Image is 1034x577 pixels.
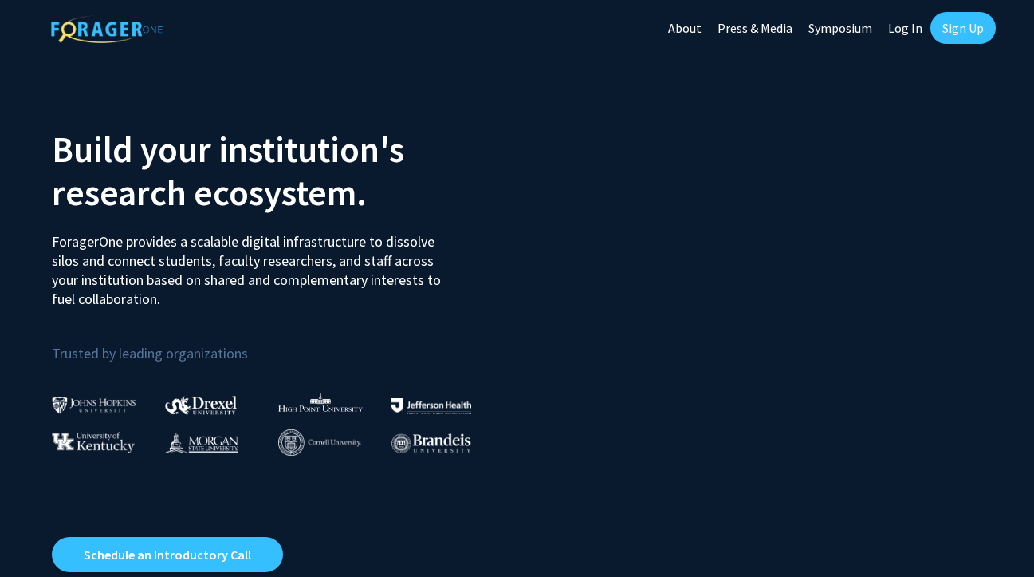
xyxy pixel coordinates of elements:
[278,393,363,412] img: High Point University
[165,432,238,453] img: Morgan State University
[52,220,450,309] p: ForagerOne provides a scalable digital infrastructure to dissolve silos and connect students, fac...
[930,12,996,44] a: Sign Up
[391,398,471,413] img: Thomas Jefferson University
[51,15,163,43] img: ForagerOne Logo
[52,432,135,453] img: University of Kentucky
[52,322,505,366] p: Trusted by leading organizations
[391,433,471,453] img: Brandeis University
[165,396,237,414] img: Drexel University
[52,537,283,572] a: Opens in a new tab
[52,128,505,214] h2: Build your institution's research ecosystem.
[278,429,361,456] img: Cornell University
[52,397,136,413] img: Johns Hopkins University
